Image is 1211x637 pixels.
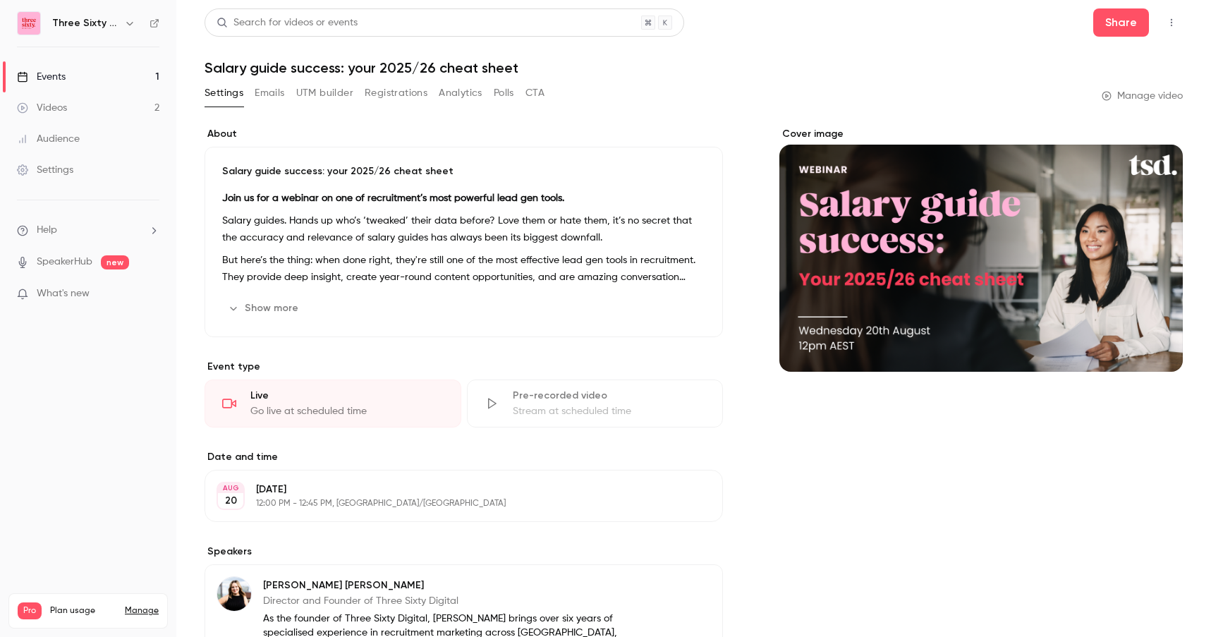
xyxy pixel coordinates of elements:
button: Settings [205,82,243,104]
p: Salary guide success: your 2025/26 cheat sheet [222,164,705,178]
button: UTM builder [296,82,353,104]
button: Polls [494,82,514,104]
div: Audience [17,132,80,146]
h1: Salary guide success: your 2025/26 cheat sheet [205,59,1183,76]
div: Videos [17,101,67,115]
p: 20 [225,494,237,508]
button: Emails [255,82,284,104]
button: Show more [222,297,307,320]
span: Plan usage [50,605,116,617]
section: Cover image [779,127,1183,372]
li: help-dropdown-opener [17,223,159,238]
span: Help [37,223,57,238]
div: Live [250,389,444,403]
p: 12:00 PM - 12:45 PM, [GEOGRAPHIC_DATA]/[GEOGRAPHIC_DATA] [256,498,648,509]
div: Search for videos or events [217,16,358,30]
img: Elouise Paul [217,577,251,611]
a: SpeakerHub [37,255,92,269]
div: AUG [218,483,243,493]
p: [PERSON_NAME] [PERSON_NAME] [263,578,631,593]
p: Event type [205,360,723,374]
div: LiveGo live at scheduled time [205,380,461,427]
button: Registrations [365,82,427,104]
span: Pro [18,602,42,619]
label: Cover image [779,127,1183,141]
p: [DATE] [256,483,648,497]
h6: Three Sixty Digital [52,16,118,30]
p: Director and Founder of Three Sixty Digital [263,594,631,608]
span: new [101,255,129,269]
label: About [205,127,723,141]
div: Events [17,70,66,84]
button: Analytics [439,82,482,104]
p: Salary guides. Hands up who’s ‘tweaked’ their data before? Love them or hate them, it’s no secret... [222,212,705,246]
button: Share [1093,8,1149,37]
div: Stream at scheduled time [513,404,706,418]
p: But here’s the thing: when done right, they're still one of the most effective lead gen tools in ... [222,252,705,286]
label: Speakers [205,545,723,559]
a: Manage video [1102,89,1183,103]
img: Three Sixty Digital [18,12,40,35]
div: Go live at scheduled time [250,404,444,418]
label: Date and time [205,450,723,464]
a: Manage [125,605,159,617]
div: Pre-recorded video [513,389,706,403]
button: CTA [525,82,544,104]
div: Settings [17,163,73,177]
strong: Join us for a webinar on one of recruitment’s most powerful lead gen tools. [222,193,564,203]
span: What's new [37,286,90,301]
div: Pre-recorded videoStream at scheduled time [467,380,724,427]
